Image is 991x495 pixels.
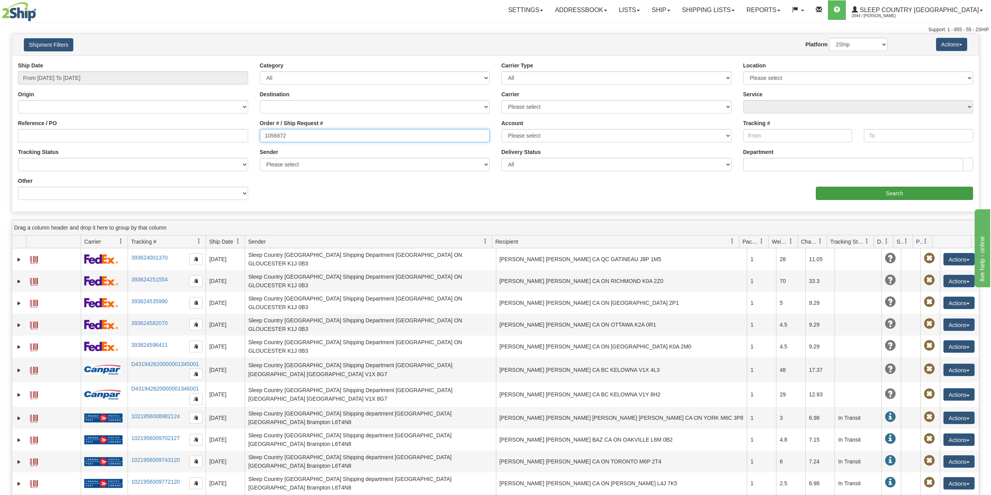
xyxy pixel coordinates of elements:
span: Pickup Not Assigned [924,412,935,423]
a: Expand [15,278,23,285]
td: 1 [747,357,776,382]
a: Expand [15,414,23,422]
td: 4.5 [776,336,805,357]
td: 1 [747,407,776,429]
button: Copy to clipboard [189,297,202,309]
label: Ship Date [18,62,43,69]
button: Actions [936,38,967,51]
td: [DATE] [206,357,245,382]
span: In Transit [885,433,896,444]
label: Delivery Status [501,148,541,156]
div: grid grouping header [12,220,979,235]
span: Weight [772,238,788,246]
a: 393624535990 [131,298,167,304]
td: 17.37 [805,357,835,382]
a: Label [30,455,38,467]
label: Carrier Type [501,62,533,69]
td: 9.29 [805,336,835,357]
button: Actions [943,297,975,309]
a: Tracking # filter column settings [192,235,206,248]
span: Carrier [84,238,101,246]
span: Pickup Not Assigned [924,455,935,466]
span: Ship Date [209,238,233,246]
button: Copy to clipboard [189,253,202,265]
td: 1 [747,248,776,270]
a: 1021956008982124 [131,413,180,419]
button: Actions [943,412,975,424]
a: Label [30,363,38,376]
td: [PERSON_NAME] [PERSON_NAME] CA ON TORONTO M6P 2T4 [496,451,747,472]
span: Pickup Not Assigned [924,340,935,351]
input: Search [816,187,973,200]
td: [DATE] [206,336,245,357]
td: 6 [776,451,805,472]
span: Unknown [885,389,896,400]
span: 2044 / [PERSON_NAME] [852,12,910,20]
a: Label [30,340,38,352]
td: 7.24 [805,451,835,472]
span: Shipment Issues [897,238,903,246]
button: Actions [943,318,975,331]
img: 20 - Canada Post [84,479,123,488]
img: 20 - Canada Post [84,413,123,423]
span: Pickup Not Assigned [924,318,935,329]
td: [PERSON_NAME] [PERSON_NAME] CA ON [GEOGRAPHIC_DATA] K0A 2M0 [496,336,747,357]
label: Tracking # [743,119,770,127]
div: live help - online [6,5,72,14]
td: Sleep Country [GEOGRAPHIC_DATA] Shipping Department [GEOGRAPHIC_DATA] ON GLOUCESTER K1J 0B3 [245,336,496,357]
td: In Transit [835,472,881,494]
button: Actions [943,364,975,376]
td: [PERSON_NAME] [PERSON_NAME] CA ON [GEOGRAPHIC_DATA] 2P1 [496,292,747,314]
td: [PERSON_NAME] [PERSON_NAME] CA ON OTTAWA K2A 0R1 [496,314,747,336]
td: 70 [776,270,805,292]
a: Reports [741,0,786,20]
label: Order # / Ship Request # [260,119,323,127]
a: Shipping lists [676,0,741,20]
img: 2 - FedEx Express® [84,341,118,351]
button: Actions [943,388,975,401]
span: Pickup Not Assigned [924,364,935,375]
button: Copy to clipboard [189,275,202,287]
td: Sleep Country [GEOGRAPHIC_DATA] Shipping department [GEOGRAPHIC_DATA] [GEOGRAPHIC_DATA] Brampton ... [245,472,496,494]
button: Actions [943,455,975,468]
a: Carrier filter column settings [114,235,128,248]
button: Copy to clipboard [189,368,202,380]
a: 1021956009702127 [131,435,180,441]
img: 2 - FedEx Express® [84,254,118,264]
a: Label [30,296,38,309]
td: Sleep Country [GEOGRAPHIC_DATA] Shipping Department [GEOGRAPHIC_DATA] ON GLOUCESTER K1J 0B3 [245,248,496,270]
img: 2 - FedEx Express® [84,298,118,308]
td: [DATE] [206,248,245,270]
span: Pickup Status [916,238,923,246]
img: logo2044.jpg [2,2,36,21]
label: Account [501,119,523,127]
a: Label [30,411,38,424]
span: Unknown [885,364,896,375]
button: Copy to clipboard [189,477,202,489]
a: Charge filter column settings [813,235,827,248]
a: Packages filter column settings [755,235,768,248]
a: 393624001370 [131,255,167,261]
td: Sleep Country [GEOGRAPHIC_DATA] Shipping Department [GEOGRAPHIC_DATA] [GEOGRAPHIC_DATA] [GEOGRAPH... [245,382,496,407]
a: Addressbook [549,0,613,20]
td: 28 [776,248,805,270]
td: 9.29 [805,292,835,314]
td: [DATE] [206,472,245,494]
a: Ship [646,0,676,20]
td: [DATE] [206,451,245,472]
a: Label [30,318,38,331]
td: 4.8 [776,429,805,451]
a: 393624596411 [131,342,167,348]
span: Unknown [885,275,896,286]
span: Pickup Not Assigned [924,477,935,488]
button: Copy to clipboard [189,456,202,467]
img: 14 - Canpar [84,390,121,400]
button: Actions [943,433,975,446]
td: Sleep Country [GEOGRAPHIC_DATA] Shipping Department [GEOGRAPHIC_DATA] ON GLOUCESTER K1J 0B3 [245,292,496,314]
a: 1021956009772120 [131,479,180,485]
iframe: chat widget [973,208,990,287]
button: Shipment Filters [24,38,73,51]
a: D431942620000001346001 [131,385,199,392]
span: Unknown [885,297,896,308]
span: Pickup Not Assigned [924,389,935,400]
